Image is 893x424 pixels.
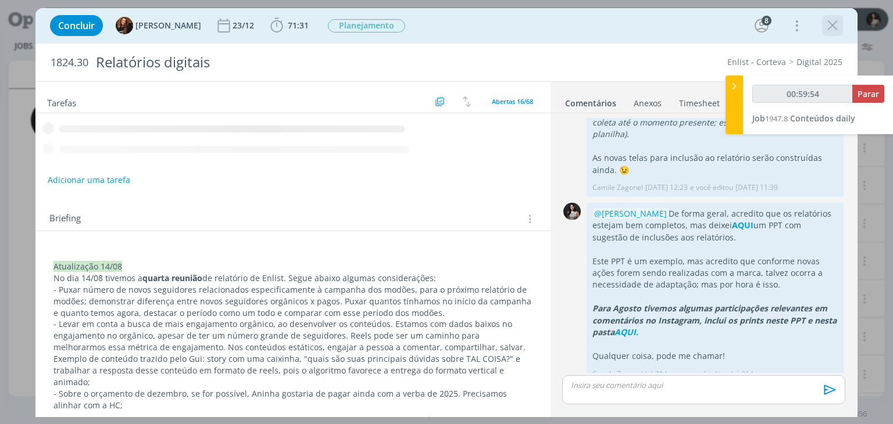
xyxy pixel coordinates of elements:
p: As novas telas para inclusão ao relatório serão construídas ainda. 😉 [592,152,838,176]
span: Parar [858,88,879,99]
em: (considerando a data da última coleta até o momento presente; está em cor vermelha na planilha). [592,105,821,139]
span: No dia 14/08 tivemos a [53,272,142,283]
a: Job1947.8Conteúdos daily [752,113,855,124]
p: De forma geral, acredito que os relatórios estejam bem completos, mas deixei um PPT com sugestão ... [592,208,838,243]
img: arrow-down-up.svg [463,96,471,107]
span: Concluir [58,21,95,30]
img: T [116,17,133,34]
button: Parar [852,85,884,103]
a: Timesheet [678,92,720,109]
p: - Levar em conta a busca de mais engajamento orgânico, ao desenvolver os conteúdos. Estamos com d... [53,318,532,387]
span: há 21 horas [645,369,684,379]
span: [PERSON_NAME] [135,21,201,30]
a: Enlist - Corteva [727,56,786,67]
span: @[PERSON_NAME] [594,208,667,219]
a: Digital 2025 [796,56,842,67]
em: Para Agosto tivemos algumas participações relevantes em comentários no Instagram, inclui os print... [592,303,837,337]
span: 71:31 [288,20,309,31]
span: 1947.8 [765,113,788,124]
button: T[PERSON_NAME] [116,17,201,34]
div: Anexos [634,98,662,109]
span: Abertas 16/68 [492,97,533,106]
div: Relatórios digitais [91,48,508,77]
p: Camile Zagonel [592,182,643,193]
a: AQUI. [615,326,638,337]
span: e você editou [686,369,729,379]
span: e você editou [690,182,733,193]
span: [DATE] 12:23 [645,182,688,193]
a: Comentários [565,92,617,109]
span: Conteúdos daily [790,113,855,124]
span: Planejamento [328,19,405,33]
span: há 21 horas [731,369,770,379]
button: Concluir [50,15,103,36]
span: - Sobre o orçamento de dezembro, se for possível, Aninha gostaria de pagar ainda com a verba de 2... [53,388,509,411]
span: [DATE] 11:39 [735,182,778,193]
div: 8 [762,16,771,26]
span: Tarefas [47,95,76,109]
button: 71:31 [267,16,312,35]
button: Planejamento [327,19,406,33]
span: Briefing [49,211,81,227]
button: 8 [752,16,771,35]
button: Adicionar uma tarefa [47,170,131,191]
p: Camile Zagonel [592,369,643,379]
a: AQUI [732,220,753,231]
img: C [563,203,581,220]
span: 1824.30 [51,56,88,69]
strong: quarta reunião [142,272,202,283]
p: - Puxar número de novos seguidores relacionados especificamente à campanha dos modões, para o pró... [53,284,532,319]
div: 23/12 [233,21,256,30]
span: Atualização 14/08 [53,261,122,272]
div: dialog [35,8,857,417]
p: Qualquer coisa, pode me chamar! [592,350,838,362]
span: de relatório de Enlist. Segue abaixo algumas considerações: [202,272,436,283]
p: Este PPT é um exemplo, mas acredito que conforme novas ações forem sendo realizadas com a marca, ... [592,256,838,291]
